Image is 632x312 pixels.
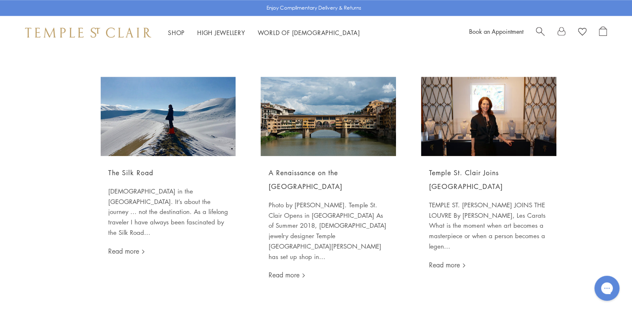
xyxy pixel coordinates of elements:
[469,27,523,35] a: Book an Appointment
[101,77,236,156] img: The Silk Road
[268,168,342,191] a: A Renaissance on the [GEOGRAPHIC_DATA]
[421,77,556,156] img: Temple St. Clair Joins The Louvre
[429,260,465,269] a: Read more
[590,273,624,304] iframe: Gorgias live chat messenger
[197,28,245,37] a: High JewelleryHigh Jewellery
[536,26,545,39] a: Search
[108,247,145,256] a: Read more
[261,77,396,156] img: A Renaissance on the Ponte Vecchio
[429,200,549,252] p: TEMPLE ST. [PERSON_NAME] JOINS THE LOUVRE By [PERSON_NAME], Les Carats What is the moment when ar...
[578,26,586,39] a: View Wishlist
[599,26,607,39] a: Open Shopping Bag
[268,200,388,262] p: Photo by [PERSON_NAME]. Temple St. Clair Opens in [GEOGRAPHIC_DATA] As of Summer 2018, [DEMOGRAPH...
[268,270,305,279] a: Read more
[108,186,228,238] p: [DEMOGRAPHIC_DATA] in the [GEOGRAPHIC_DATA]. It’s about the journey ... not the destination. As a...
[267,4,361,12] p: Enjoy Complimentary Delivery & Returns
[108,168,153,177] a: The Silk Road
[258,28,360,37] a: World of [DEMOGRAPHIC_DATA]World of [DEMOGRAPHIC_DATA]
[168,28,185,37] a: ShopShop
[168,28,360,38] nav: Main navigation
[429,168,503,191] a: Temple St. Clair Joins [GEOGRAPHIC_DATA]
[25,28,151,38] img: Temple St. Clair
